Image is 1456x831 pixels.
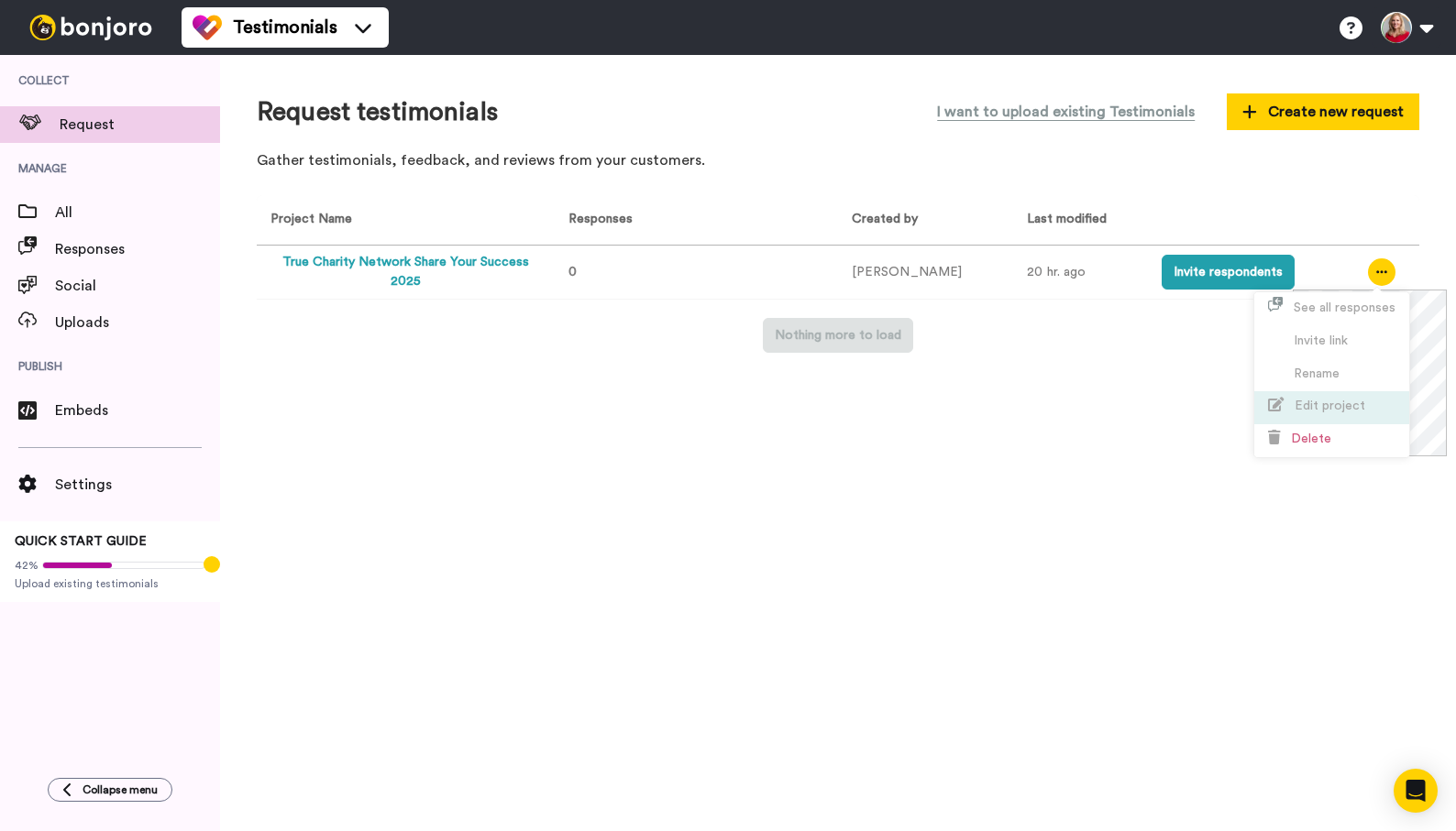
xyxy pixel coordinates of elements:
span: Delete [1291,432,1331,445]
span: Responses [55,238,220,260]
span: Request [60,114,220,136]
button: Collapse menu [48,778,172,802]
button: I want to upload existing Testimonials [923,92,1208,132]
span: Testimonials [233,15,337,40]
h1: Request testimonials [257,98,498,126]
span: Invite link [1294,334,1348,347]
span: Collapse menu [83,782,158,797]
button: Invite respondents [1162,255,1295,290]
p: Gather testimonials, feedback, and reviews from your customers. [257,150,1419,171]
td: 20 hr. ago [1013,246,1148,300]
button: True Charity Network Share Your Success 2025 [270,253,540,291]
span: Social [55,275,220,297]
button: Nothing more to load [763,318,913,353]
div: Tooltip anchor [204,556,220,573]
span: Upload existing testimonials [15,576,205,591]
th: Last modified [1013,195,1148,246]
span: See all responses [1294,301,1395,314]
span: Embeds [55,399,220,421]
span: Edit project [1295,399,1365,412]
span: 42% [15,558,39,573]
img: bj-logo-header-white.svg [22,15,160,40]
th: Project Name [257,195,547,246]
span: Responses [561,213,633,225]
span: I want to upload existing Testimonials [937,101,1195,123]
span: QUICK START GUIDE [15,535,147,548]
td: [PERSON_NAME] [838,246,1013,300]
span: Create new request [1242,101,1404,123]
button: Create new request [1227,93,1419,130]
div: Open Intercom Messenger [1394,769,1438,813]
th: Created by [838,195,1013,246]
span: Rename [1294,367,1340,380]
img: tm-color.svg [193,13,222,42]
span: Settings [55,474,220,496]
span: All [55,202,220,224]
span: 0 [568,266,577,279]
span: Uploads [55,312,220,333]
